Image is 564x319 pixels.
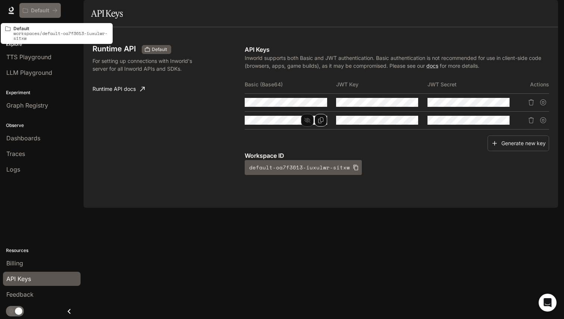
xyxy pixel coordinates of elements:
h1: API Keys [91,6,123,21]
div: These keys will apply to your current workspace only [142,45,171,54]
p: Inworld supports both Basic and JWT authentication. Basic authentication is not recommended for u... [245,54,549,70]
p: API Keys [245,45,549,54]
div: Open Intercom Messenger [539,294,557,312]
span: Default [149,46,170,53]
button: All workspaces [19,3,61,18]
button: Generate new key [488,135,549,151]
th: Actions [518,76,549,93]
th: Basic (Base64) [245,76,336,93]
button: Suspend API key [537,96,549,108]
p: Default [13,26,108,31]
p: For setting up connections with Inworld's server for all Inworld APIs and SDKs. [93,57,202,73]
a: Runtime API docs [90,82,148,96]
button: Delete API key [525,114,537,126]
button: default-oa7f3613-iuxulwr-sitxw [245,160,362,175]
p: workspaces/default-oa7f3613-iuxulwr-sitxw [13,31,108,41]
button: Delete API key [525,96,537,108]
button: Suspend API key [537,114,549,126]
button: Copy Basic (Base64) [314,114,327,127]
a: docs [426,63,438,69]
p: Default [31,7,49,14]
th: JWT Key [336,76,427,93]
th: JWT Secret [427,76,519,93]
p: Workspace ID [245,151,549,160]
h3: Runtime API [93,45,136,52]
